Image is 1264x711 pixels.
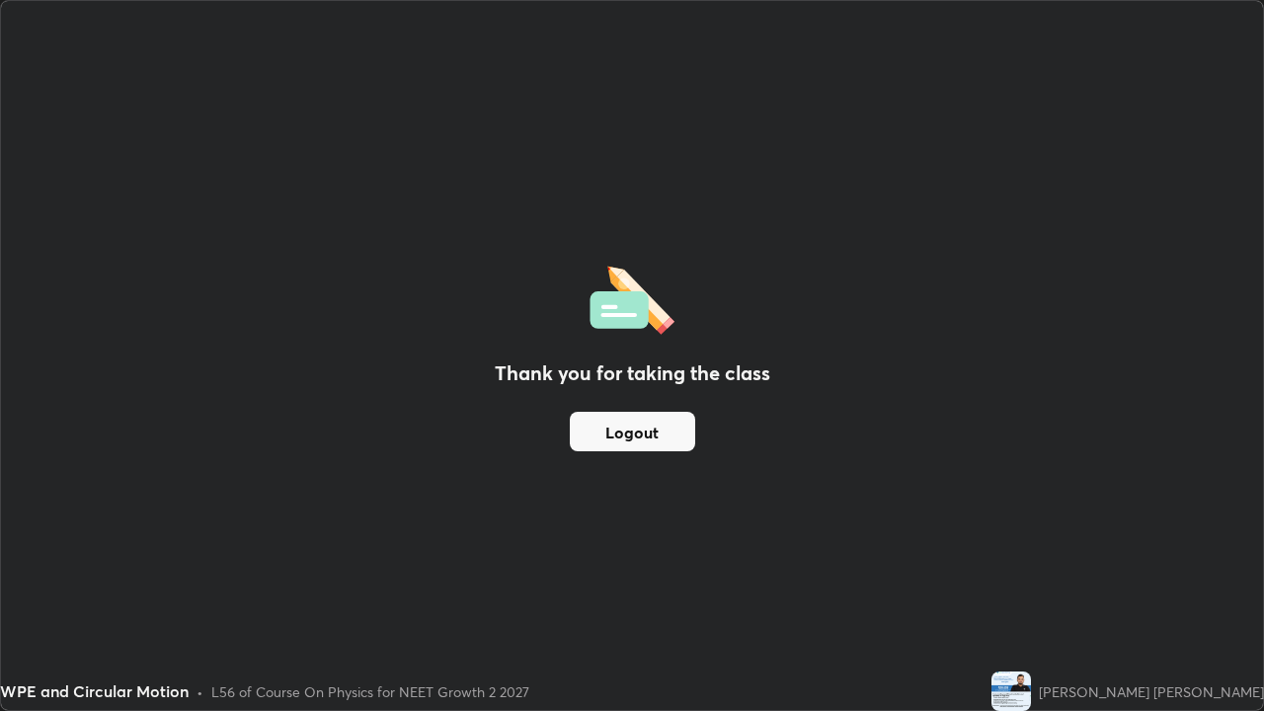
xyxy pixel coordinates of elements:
[211,681,529,702] div: L56 of Course On Physics for NEET Growth 2 2027
[197,681,203,702] div: •
[991,671,1031,711] img: 56fac2372bd54d6a89ffab81bd2c5eeb.jpg
[570,412,695,451] button: Logout
[1039,681,1264,702] div: [PERSON_NAME] [PERSON_NAME]
[590,260,674,335] img: offlineFeedback.1438e8b3.svg
[495,358,770,388] h2: Thank you for taking the class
